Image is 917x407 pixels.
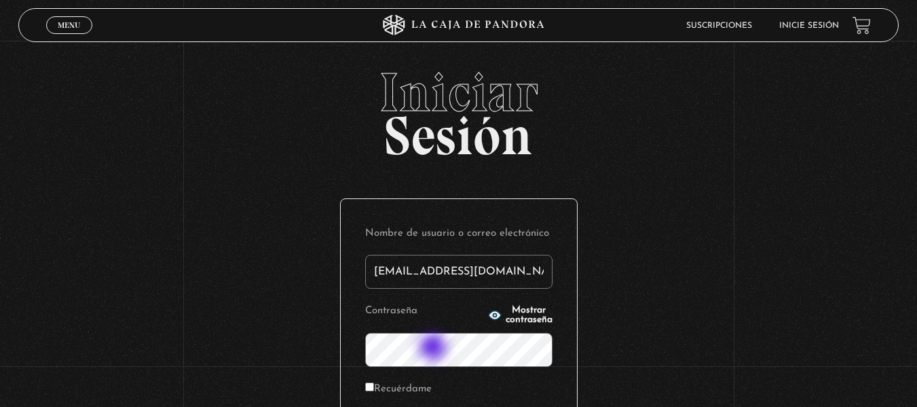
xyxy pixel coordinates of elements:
a: Suscripciones [686,22,752,30]
h2: Sesión [18,65,899,152]
input: Recuérdame [365,383,374,391]
label: Nombre de usuario o correo electrónico [365,224,553,245]
label: Contraseña [365,301,484,322]
button: Mostrar contraseña [488,306,553,325]
span: Iniciar [18,65,899,120]
span: Mostrar contraseña [506,306,553,325]
a: View your shopping cart [853,16,871,34]
a: Inicie sesión [779,22,839,30]
label: Recuérdame [365,379,432,400]
span: Menu [58,21,80,29]
span: Cerrar [53,33,85,42]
